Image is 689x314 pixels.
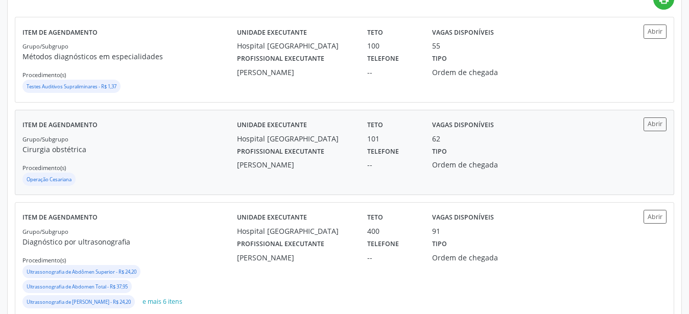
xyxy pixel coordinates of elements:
[237,40,353,51] div: Hospital [GEOGRAPHIC_DATA]
[22,210,98,226] label: Item de agendamento
[22,135,68,143] small: Grupo/Subgrupo
[644,25,667,38] button: Abrir
[367,210,383,226] label: Teto
[432,25,494,40] label: Vagas disponíveis
[367,67,418,78] div: --
[27,269,136,275] small: Ultrassonografia de Abdômen Superior - R$ 24,20
[237,67,353,78] div: [PERSON_NAME]
[432,117,494,133] label: Vagas disponíveis
[22,25,98,40] label: Item de agendamento
[367,144,399,160] label: Telefone
[22,256,66,264] small: Procedimento(s)
[367,236,399,252] label: Telefone
[237,51,324,67] label: Profissional executante
[27,83,116,90] small: Testes Auditivos Supraliminares - R$ 1,37
[27,299,131,305] small: Ultrassonografia de [PERSON_NAME] - R$ 24,20
[237,25,307,40] label: Unidade executante
[432,236,447,252] label: Tipo
[27,283,128,290] small: Ultrassonografia de Abdomen Total - R$ 37,95
[367,51,399,67] label: Telefone
[22,236,237,247] p: Diagnóstico por ultrasonografia
[367,40,418,51] div: 100
[138,295,186,309] button: e mais 6 itens
[367,133,418,144] div: 101
[367,252,418,263] div: --
[644,117,667,131] button: Abrir
[22,117,98,133] label: Item de agendamento
[22,51,237,62] p: Métodos diagnósticos em especialidades
[237,210,307,226] label: Unidade executante
[432,210,494,226] label: Vagas disponíveis
[237,144,324,160] label: Profissional executante
[432,51,447,67] label: Tipo
[432,252,515,263] div: Ordem de chegada
[367,226,418,236] div: 400
[237,236,324,252] label: Profissional executante
[237,117,307,133] label: Unidade executante
[22,71,66,79] small: Procedimento(s)
[237,159,353,170] div: [PERSON_NAME]
[22,228,68,235] small: Grupo/Subgrupo
[432,67,515,78] div: Ordem de chegada
[22,144,237,155] p: Cirurgia obstétrica
[237,252,353,263] div: [PERSON_NAME]
[432,226,440,236] div: 91
[432,159,515,170] div: Ordem de chegada
[22,42,68,50] small: Grupo/Subgrupo
[22,164,66,172] small: Procedimento(s)
[237,133,353,144] div: Hospital [GEOGRAPHIC_DATA]
[644,210,667,224] button: Abrir
[367,25,383,40] label: Teto
[27,176,72,183] small: Operação Cesariana
[237,226,353,236] div: Hospital [GEOGRAPHIC_DATA]
[367,159,418,170] div: --
[432,40,440,51] div: 55
[367,117,383,133] label: Teto
[432,133,440,144] div: 62
[432,144,447,160] label: Tipo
